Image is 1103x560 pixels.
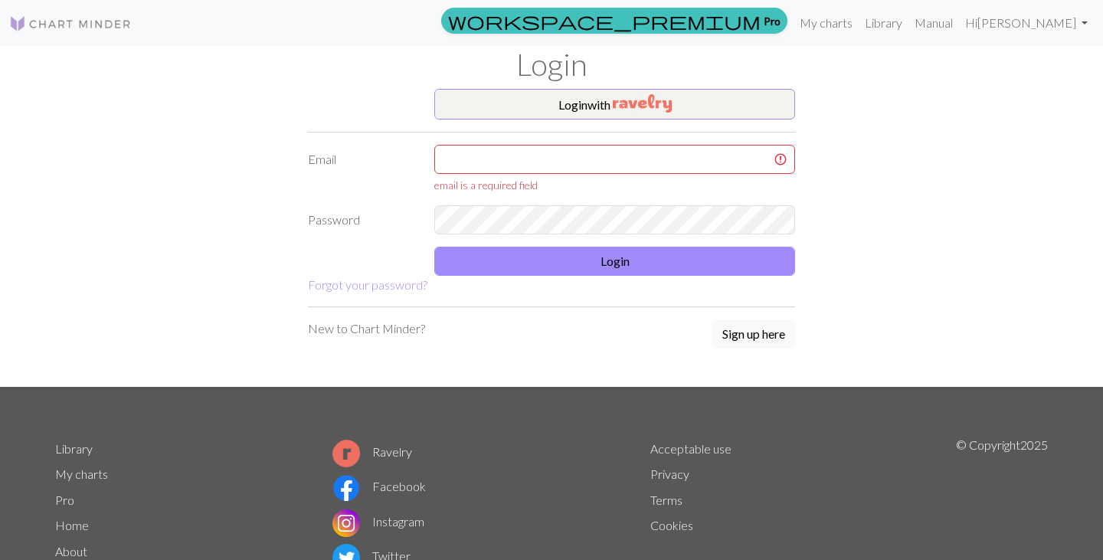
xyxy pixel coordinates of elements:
a: Sign up here [712,319,795,350]
a: Instagram [332,514,424,529]
a: Home [55,518,89,532]
a: Manual [908,8,959,38]
span: workspace_premium [448,10,761,31]
a: Library [859,8,908,38]
label: Password [299,205,425,234]
a: Terms [650,493,682,507]
img: Ravelry [613,94,672,113]
a: Ravelry [332,444,412,459]
a: Library [55,441,93,456]
img: Ravelry logo [332,440,360,467]
img: Instagram logo [332,509,360,537]
label: Email [299,145,425,193]
a: My charts [55,467,108,481]
button: Loginwith [434,89,795,120]
h1: Login [46,46,1057,83]
p: New to Chart Minder? [308,319,425,338]
a: Pro [55,493,74,507]
a: Cookies [650,518,693,532]
button: Sign up here [712,319,795,349]
a: Facebook [332,479,426,493]
a: My charts [794,8,859,38]
a: Forgot your password? [308,277,427,292]
div: email is a required field [434,177,795,193]
a: Hi[PERSON_NAME] [959,8,1094,38]
a: About [55,544,87,558]
a: Privacy [650,467,689,481]
img: Facebook logo [332,474,360,502]
a: Acceptable use [650,441,732,456]
img: Logo [9,15,132,33]
a: Pro [441,8,787,34]
button: Login [434,247,795,276]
